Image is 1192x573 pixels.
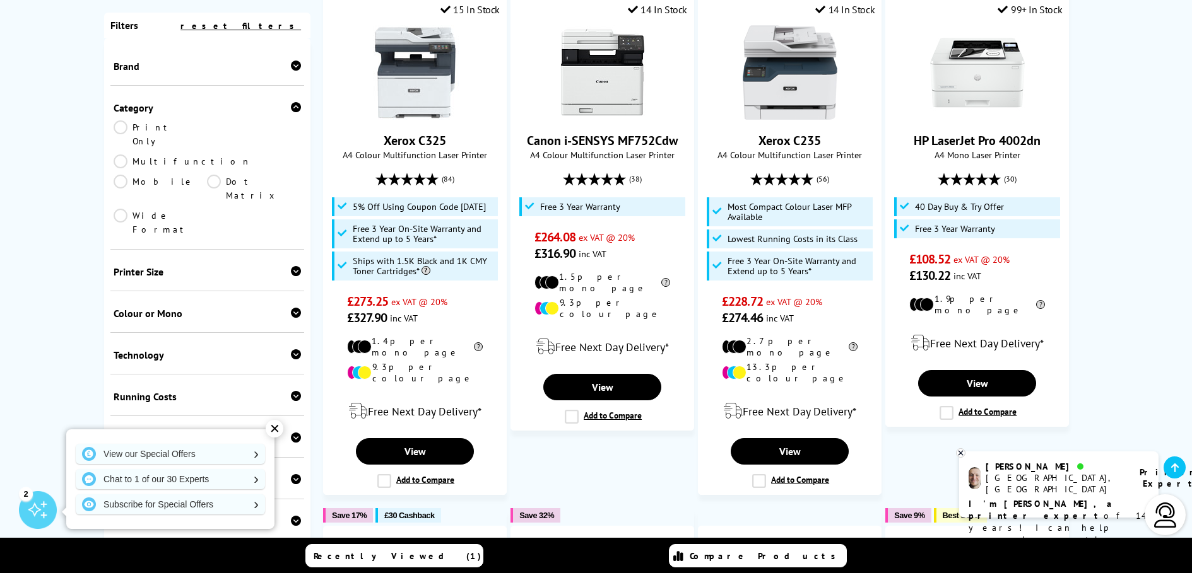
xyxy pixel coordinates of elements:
[894,511,924,520] span: Save 9%
[1153,502,1178,528] img: user-headset-light.svg
[728,256,870,276] span: Free 3 Year On-Site Warranty and Extend up to 5 Years*
[540,202,620,212] span: Free 3 Year Warranty
[384,511,434,520] span: £30 Cashback
[758,132,821,149] a: Xerox C235
[731,438,848,465] a: View
[565,410,642,424] label: Add to Compare
[555,25,650,120] img: Canon i-SENSYS MF752Cdw
[918,370,1036,396] a: View
[207,175,301,202] a: Dot Matrix
[930,110,1025,122] a: HP LaserJet Pro 4002dn
[519,511,554,520] span: Save 32%
[356,438,473,465] a: View
[384,132,446,149] a: Xerox C325
[375,508,440,523] button: £30 Cashback
[347,335,483,358] li: 1.4p per mono page
[909,251,950,267] span: £108.52
[722,335,858,358] li: 2.7p per mono page
[909,267,950,284] span: £130.22
[440,536,500,548] div: 13 In Stock
[517,329,687,364] div: modal_delivery
[114,349,302,361] div: Technology
[347,310,387,326] span: £327.90
[940,406,1017,420] label: Add to Compare
[114,390,302,403] div: Running Costs
[722,293,763,310] span: £228.72
[986,472,1124,495] div: [GEOGRAPHIC_DATA], [GEOGRAPHIC_DATA]
[914,132,1041,149] a: HP LaserJet Pro 4002dn
[368,25,463,120] img: Xerox C325
[347,361,483,384] li: 9.3p per colour page
[817,167,829,191] span: (56)
[534,229,575,245] span: £264.08
[330,149,500,161] span: A4 Colour Multifunction Laser Printer
[377,474,454,488] label: Add to Compare
[353,202,486,212] span: 5% Off Using Coupon Code [DATE]
[76,469,265,489] a: Chat to 1 of our 30 Experts
[915,224,995,234] span: Free 3 Year Warranty
[534,245,575,262] span: £316.90
[815,3,875,16] div: 14 In Stock
[114,265,302,278] div: Printer Size
[353,224,495,244] span: Free 3 Year On-Site Warranty and Extend up to 5 Years*
[669,544,847,567] a: Compare Products
[930,25,1025,120] img: HP LaserJet Pro 4002dn
[390,312,418,324] span: inc VAT
[969,498,1149,558] p: of 14 years! I can help you choose the right product
[629,167,642,191] span: (38)
[915,202,1004,212] span: 40 Day Buy & Try Offer
[555,110,650,122] a: Canon i-SENSYS MF752Cdw
[510,508,560,523] button: Save 32%
[934,508,988,523] button: Best Seller
[543,374,661,400] a: View
[885,508,931,523] button: Save 9%
[314,550,481,562] span: Recently Viewed (1)
[579,231,635,243] span: ex VAT @ 20%
[19,487,33,501] div: 2
[323,508,373,523] button: Save 17%
[76,494,265,514] a: Subscribe for Special Offers
[332,511,367,520] span: Save 17%
[534,297,670,320] li: 9.3p per colour page
[743,25,837,120] img: Xerox C235
[953,253,1010,265] span: ex VAT @ 20%
[766,312,794,324] span: inc VAT
[623,536,687,548] div: 99+ In Stock
[305,544,483,567] a: Recently Viewed (1)
[114,120,208,148] a: Print Only
[705,393,875,429] div: modal_delivery
[690,550,842,562] span: Compare Products
[114,209,208,236] a: Wide Format
[628,3,687,16] div: 14 In Stock
[266,420,283,437] div: ✕
[892,325,1062,361] div: modal_delivery
[766,296,822,308] span: ex VAT @ 20%
[909,293,1045,316] li: 1.9p per mono page
[76,444,265,464] a: View our Special Offers
[998,3,1062,16] div: 99+ In Stock
[114,101,302,114] div: Category
[892,149,1062,161] span: A4 Mono Laser Printer
[728,234,858,244] span: Lowest Running Costs in its Class
[705,149,875,161] span: A4 Colour Multifunction Laser Printer
[722,361,858,384] li: 13.3p per colour page
[114,175,208,202] a: Mobile
[114,307,302,320] div: Colour or Mono
[368,110,463,122] a: Xerox C325
[943,511,981,520] span: Best Seller
[330,393,500,429] div: modal_delivery
[953,270,981,282] span: inc VAT
[534,271,670,294] li: 1.5p per mono page
[752,474,829,488] label: Add to Compare
[527,132,678,149] a: Canon i-SENSYS MF752Cdw
[440,3,500,16] div: 15 In Stock
[1004,167,1017,191] span: (30)
[442,167,454,191] span: (84)
[391,296,447,308] span: ex VAT @ 20%
[722,310,763,326] span: £274.46
[743,110,837,122] a: Xerox C235
[969,467,981,489] img: ashley-livechat.png
[969,498,1116,521] b: I'm [PERSON_NAME], a printer expert
[579,248,606,260] span: inc VAT
[821,536,875,548] div: 7 In Stock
